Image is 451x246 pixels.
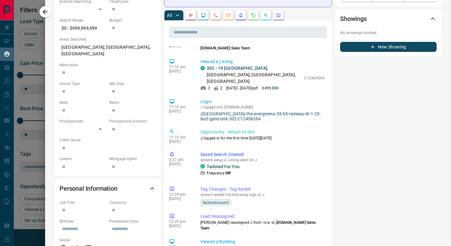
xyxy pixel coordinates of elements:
p: [DATE] - [DATE] sqft [226,85,258,91]
svg: Emails [226,13,231,18]
div: condos.ca [200,164,205,168]
div: condos.ca [200,66,205,70]
p: [DATE] [169,139,191,144]
p: Social: [60,237,106,243]
p: Credit Score: [60,137,156,143]
p: [GEOGRAPHIC_DATA], [GEOGRAPHIC_DATA], [GEOGRAPHIC_DATA] [60,42,156,59]
button: New Showing [340,42,437,52]
h2: Showings [340,14,367,24]
span: SalesAccount [203,199,229,205]
p: Job Title: [60,200,106,205]
svg: Opportunities [263,13,268,18]
p: 11:10 am [169,135,191,139]
svg: Listing Alerts [238,13,243,18]
div: Showings [340,11,437,26]
p: system setup a Listing Alert for J [200,158,324,162]
p: [DATE] [169,109,191,113]
p: [PERSON_NAME] reassigned J from -n/a- to [200,220,324,231]
p: Home Type: [60,81,106,87]
p: Birthday: [60,218,106,224]
p: [DATE] [169,69,191,73]
p: Search Range: [60,18,106,23]
strong: Off [225,171,231,175]
p: 3 [208,85,210,91]
svg: Lead Browsing Activity [201,13,206,18]
p: [DATE] [169,224,191,228]
p: Possession Date: [109,218,156,224]
p: Min Size: [109,81,156,87]
p: Lead Reassigned [200,213,324,220]
span: [DOMAIN_NAME] Sales Team [200,46,250,50]
p: Mortgage Agent: [109,156,156,162]
p: Viewed a Building [200,238,324,245]
p: J logged into [DOMAIN_NAME] [200,105,324,109]
a: Tailored For You [207,164,240,169]
p: Viewed a Listing [200,58,324,65]
p: 12:39 pm [169,219,191,224]
p: [DATE] [169,197,191,201]
p: 2 [220,85,222,91]
p: Frequency: [207,170,231,176]
p: Login [200,98,324,105]
p: Beds: [60,100,106,105]
p: 11:10 am [169,105,191,109]
p: 6:27 pm [169,158,191,162]
p: Baths: [109,100,156,105]
p: C12409264 [304,75,324,81]
p: J logged in for the first time [DATE][DATE] [200,135,324,141]
svg: Requests [251,13,256,18]
svg: Notes [188,13,193,18]
div: Personal Information [60,181,156,196]
p: $499,000 [262,85,278,91]
p: Saved Search Created [200,151,324,158]
a: 302 - 19 [GEOGRAPHIC_DATA] [207,66,267,71]
p: Areas Searched: [60,37,156,42]
svg: Calls [213,13,218,18]
p: Opportunity - Return to Site [200,129,324,135]
p: , [GEOGRAPHIC_DATA], [GEOGRAPHIC_DATA], [GEOGRAPHIC_DATA] [207,65,301,85]
svg: Agent Actions [276,13,281,18]
p: Tag Changes - Tag Added [200,186,324,193]
p: Budget: [109,18,156,23]
p: $0 - $999,999,999 [60,23,106,33]
p: [DATE] [169,162,191,166]
h2: Personal Information [60,183,117,193]
p: Motivation: [60,62,156,68]
p: Company: [109,200,156,205]
p: Pre-Approval Amount: [109,118,156,124]
p: No showings booked [340,30,437,36]
p: All [167,13,172,18]
p: 11:10 am [169,65,191,69]
p: Lawyer: [60,156,106,162]
p: Pre-Approved: [60,118,106,124]
p: 12:29 pm [169,192,191,197]
a: /[GEOGRAPHIC_DATA]/the-evergreens-55-65-rameau-dr-1-23-liszt-gate/unit-302-C12409264 [200,111,324,121]
p: system added the following tags to J [200,193,324,197]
